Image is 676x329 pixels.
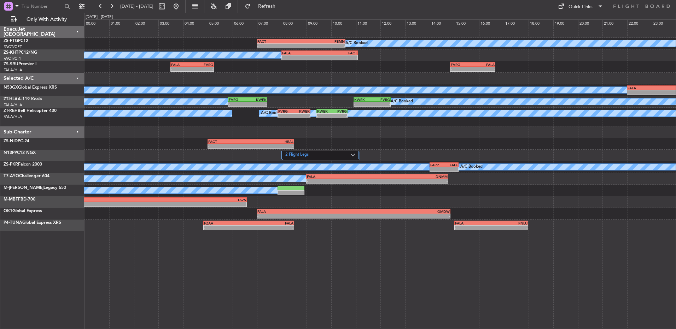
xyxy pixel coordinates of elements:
span: M-[PERSON_NAME] [4,186,43,190]
span: T7-AYO [4,174,19,178]
div: FNLU [491,221,528,225]
span: ZS-KHT [4,50,18,55]
a: M-MBFFBD-700 [4,197,35,202]
div: 03:00 [158,19,183,26]
div: KWEK [354,97,372,102]
div: DNMM [377,174,448,179]
img: arrow-gray.svg [351,154,355,156]
div: FACT [257,39,301,43]
div: - [122,202,246,207]
span: M-MBFF [4,197,21,202]
div: - [204,226,249,230]
a: N53GXGlobal Express XRS [4,85,57,90]
div: 05:00 [208,19,233,26]
div: - [257,44,301,48]
button: Refresh [241,1,284,12]
div: 13:00 [405,19,430,26]
a: ZS-SRUPremier I [4,62,36,66]
span: ZS-FTG [4,39,18,43]
div: FVRG [278,109,294,113]
div: - [372,102,390,106]
div: 18:00 [529,19,553,26]
div: - [354,214,450,218]
span: ZS-NID [4,139,18,143]
div: KWEK [317,109,332,113]
div: A/C Booked [261,108,283,119]
div: LSZS [122,198,246,202]
div: FALA [307,174,377,179]
a: T7-AYOChallenger 604 [4,174,49,178]
div: FVRG [229,97,247,102]
div: - [430,167,444,172]
div: - [192,67,213,71]
div: 16:00 [479,19,504,26]
div: FVRG [192,62,213,67]
div: - [320,55,357,60]
div: FALE [444,163,458,167]
a: FALA/HLA [4,114,22,119]
a: FACT/CPT [4,56,22,61]
div: 01:00 [109,19,134,26]
div: - [377,179,448,183]
div: 07:00 [257,19,282,26]
div: - [208,144,251,148]
div: FALA [455,221,491,225]
a: P4-TUNAGlobal Express XRS [4,221,61,225]
div: 09:00 [307,19,331,26]
div: FALA [249,221,293,225]
div: - [249,226,293,230]
div: [DATE] - [DATE] [86,14,113,20]
div: - [294,114,310,118]
a: FACT/CPT [4,44,22,49]
div: - [278,114,294,118]
div: - [251,144,293,148]
a: FALA/HLA [4,67,22,73]
span: OK1 [4,209,12,213]
div: FVRG [332,109,347,113]
div: FAPP [430,163,444,167]
a: N13PPC12 NGX [4,151,36,155]
a: OK1Global Express [4,209,42,213]
div: 10:00 [331,19,356,26]
span: P4-TUNA [4,221,22,225]
a: ZT-HLAA-119 Koala [4,97,42,101]
div: - [444,167,458,172]
span: ZT-REH [4,109,18,113]
div: 02:00 [134,19,159,26]
div: 00:00 [84,19,109,26]
span: ZT-HLA [4,97,18,101]
div: 15:00 [455,19,479,26]
div: KWEK [248,97,267,102]
div: A/C Booked [391,96,413,107]
a: ZT-REHBell Helicopter 430 [4,109,57,113]
div: HBAL [251,139,293,144]
a: ZS-FTGPC12 [4,39,28,43]
span: [DATE] - [DATE] [120,3,153,10]
div: A/C Booked [460,162,483,172]
div: - [301,44,345,48]
div: FACT [320,51,357,55]
div: - [229,102,247,106]
div: FALA [257,209,354,214]
div: - [491,226,528,230]
div: FBMN [301,39,345,43]
div: 12:00 [380,19,405,26]
span: Only With Activity [18,17,75,22]
div: FACT [208,139,251,144]
input: Trip Number [22,1,62,12]
div: 17:00 [504,19,529,26]
div: - [354,102,372,106]
div: FVRG [372,97,390,102]
div: - [257,214,354,218]
a: ZS-KHTPC12/NG [4,50,37,55]
div: OMDW [354,209,450,214]
div: - [455,226,491,230]
a: ZS-PKRFalcon 2000 [4,162,42,167]
div: - [317,114,332,118]
div: FALA [171,62,192,67]
a: FALA/HLA [4,102,22,108]
div: A/C Booked [345,38,368,49]
div: 06:00 [233,19,257,26]
div: - [332,114,347,118]
div: 22:00 [627,19,652,26]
